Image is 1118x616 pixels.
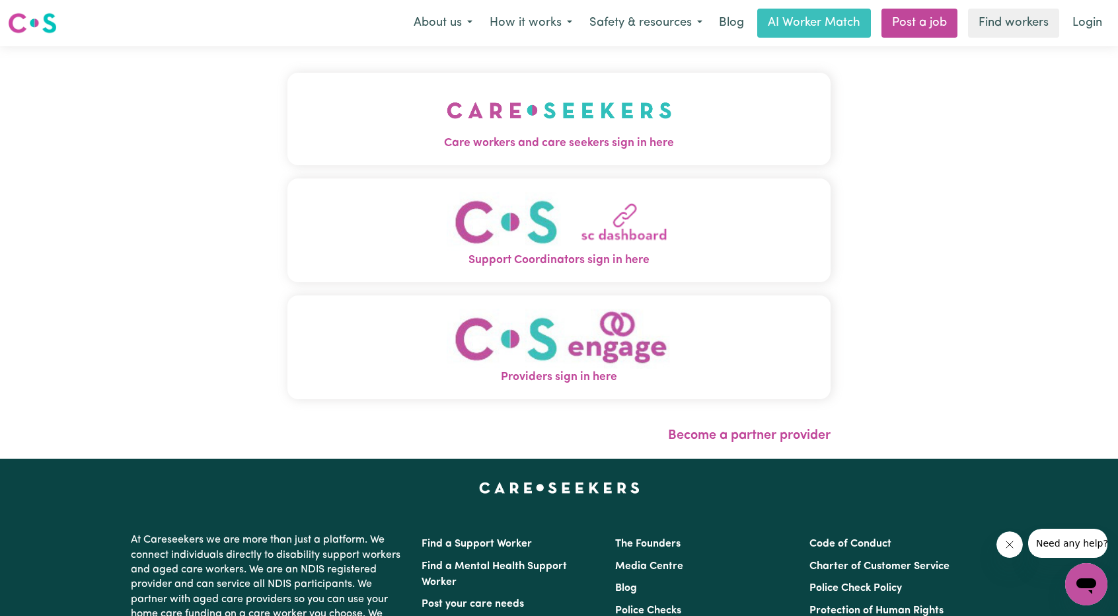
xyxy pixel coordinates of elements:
[479,482,640,493] a: Careseekers home page
[287,135,831,152] span: Care workers and care seekers sign in here
[422,539,532,549] a: Find a Support Worker
[8,9,80,20] span: Need any help?
[809,583,902,594] a: Police Check Policy
[287,73,831,165] button: Care workers and care seekers sign in here
[287,252,831,269] span: Support Coordinators sign in here
[615,561,683,572] a: Media Centre
[405,9,481,37] button: About us
[422,599,524,609] a: Post your care needs
[615,539,681,549] a: The Founders
[809,561,950,572] a: Charter of Customer Service
[1065,563,1107,605] iframe: Button to launch messaging window
[615,605,681,616] a: Police Checks
[615,583,637,594] a: Blog
[8,8,57,38] a: Careseekers logo
[809,605,944,616] a: Protection of Human Rights
[1028,529,1107,558] iframe: Message from company
[809,539,891,549] a: Code of Conduct
[968,9,1059,38] a: Find workers
[481,9,581,37] button: How it works
[287,295,831,399] button: Providers sign in here
[422,561,567,588] a: Find a Mental Health Support Worker
[287,369,831,386] span: Providers sign in here
[287,178,831,282] button: Support Coordinators sign in here
[757,9,871,38] a: AI Worker Match
[668,429,831,442] a: Become a partner provider
[8,11,57,35] img: Careseekers logo
[581,9,711,37] button: Safety & resources
[1064,9,1110,38] a: Login
[881,9,957,38] a: Post a job
[711,9,752,38] a: Blog
[996,531,1023,558] iframe: Close message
